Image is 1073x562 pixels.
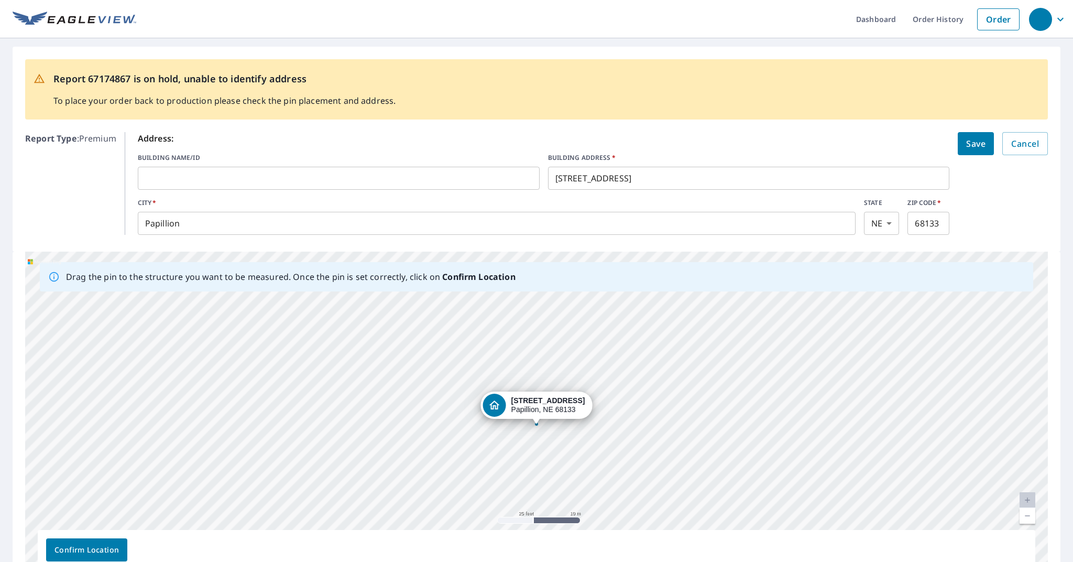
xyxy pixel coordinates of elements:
[46,538,127,561] button: Confirm Location
[481,392,593,424] div: Dropped pin, building 1, Residential property, 12603 S 68th Ave Papillion, NE 68133
[511,396,585,414] div: Papillion, NE 68133
[958,132,994,155] button: Save
[511,396,585,405] strong: [STREET_ADDRESS]
[907,198,949,208] label: ZIP CODE
[977,8,1020,30] a: Order
[53,72,396,86] p: Report 67174867 is on hold, unable to identify address
[1011,136,1039,151] span: Cancel
[548,153,950,163] label: BUILDING ADDRESS
[1020,492,1035,508] a: Current Level 20, Zoom In Disabled
[53,94,396,107] p: To place your order back to production please check the pin placement and address.
[66,271,516,283] p: Drag the pin to the structure you want to be measured. Once the pin is set correctly, click on
[1020,508,1035,524] a: Current Level 20, Zoom Out
[864,212,899,235] div: NE
[138,153,540,163] label: BUILDING NAME/ID
[25,133,77,144] b: Report Type
[442,271,515,283] b: Confirm Location
[54,544,119,557] span: Confirm Location
[13,12,136,27] img: EV Logo
[966,136,986,151] span: Save
[25,132,116,235] p: : Premium
[138,132,950,145] p: Address:
[871,219,882,229] em: NE
[138,198,856,208] label: CITY
[1002,132,1048,155] button: Cancel
[864,198,899,208] label: STATE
